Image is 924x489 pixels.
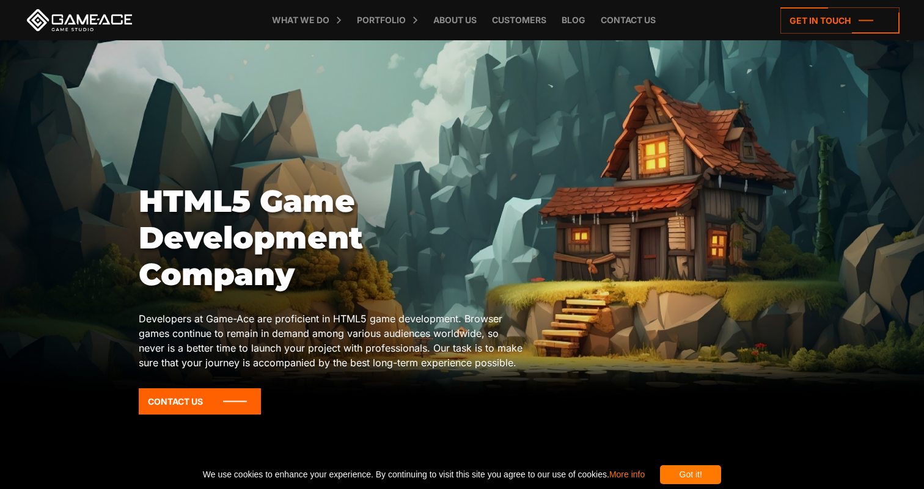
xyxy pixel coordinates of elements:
[139,183,527,293] h1: HTML5 Game Development Company
[139,311,527,370] p: Developers at Game-Ace are proficient in HTML5 game development. Browser games continue to remain...
[660,465,721,484] div: Got it!
[609,469,645,479] a: More info
[139,388,261,415] a: Contact Us
[780,7,900,34] a: Get in touch
[203,465,645,484] span: We use cookies to enhance your experience. By continuing to visit this site you agree to our use ...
